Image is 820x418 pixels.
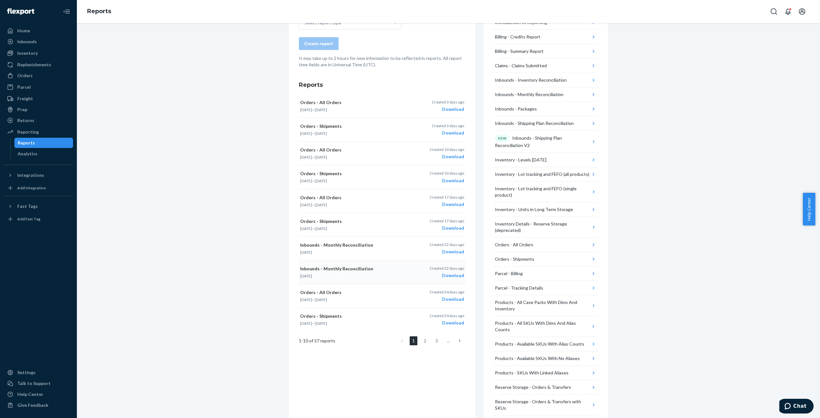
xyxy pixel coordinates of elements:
button: Orders - Shipments [494,252,598,266]
p: Created 22 days ago [430,266,464,271]
div: Billing - Credits Report [495,34,540,40]
div: Inbounds [17,38,37,45]
a: Inventory [4,48,73,58]
ol: breadcrumbs [82,2,116,21]
time: [DATE] [315,202,327,207]
iframe: Opens a widget where you can chat to one of our agents [779,399,814,415]
p: Created 24 days ago [430,313,464,318]
button: Reserve Storage - Orders & Transfers with SKUs [494,395,598,415]
a: Help Center [4,389,73,399]
div: Download [432,130,464,136]
div: Products - Available SKUs With No Aliases [495,355,580,362]
button: Inventory Details - Reserve Storage (deprecated) [494,217,598,238]
span: 1 - 10 of 57 reports [299,338,335,344]
button: Inbounds - Monthly Reconciliation[DATE]Created 22 days agoDownload [299,237,465,260]
div: Prep [17,106,27,113]
button: Inbounds - Monthly Reconciliation [494,87,598,102]
h3: Reports [299,81,465,89]
button: Products - All Case Packs With Dims And Inventory [494,295,598,316]
div: Download [430,296,464,302]
a: Freight [4,94,73,104]
p: — [300,131,408,136]
button: Orders - Shipments[DATE]—[DATE]Created 10 days agoDownload [299,165,465,189]
div: Inbounds - Packages [495,106,537,112]
div: Inventory - Lot tracking and FEFO (all products) [495,171,589,177]
div: Reserve Storage - Orders & Transfers [495,384,571,390]
div: Add Integration [17,185,46,191]
div: Parcel - Tracking Details [495,285,543,291]
p: Created 10 days ago [430,170,464,176]
time: [DATE] [300,107,312,112]
button: Inbounds - Shipping Plan Reconciliation [494,116,598,131]
a: Page 2 [421,336,429,345]
p: Created 17 days ago [430,194,464,200]
button: Open Search Box [767,5,780,18]
a: Settings [4,367,73,378]
div: Inbounds - Inventory Reconciliation [495,77,567,83]
a: Returns [4,115,73,126]
a: Page 3 [433,336,440,345]
a: Prep [4,104,73,115]
p: — [300,154,408,160]
button: Orders - All Orders[DATE]—[DATE]Created 24 days agoDownload [299,284,465,308]
div: Inventory Details - Reserve Storage (deprecated) [495,221,590,234]
time: [DATE] [300,202,312,207]
p: Orders - Shipments [300,313,408,319]
button: Reserve Storage - Orders & Transfers [494,380,598,395]
time: [DATE] [315,226,327,231]
a: Inbounds [4,37,73,47]
time: [DATE] [315,321,327,326]
button: Products - SKUs With Linked Aliases [494,366,598,380]
time: [DATE] [300,274,312,278]
div: Orders - All Orders [495,242,533,248]
p: Created 3 days ago [432,99,464,105]
div: Freight [17,95,33,102]
button: Parcel - Tracking Details [494,281,598,295]
div: Products - All SKUs With Dims And Alias Counts [495,320,590,333]
time: [DATE] [300,250,312,255]
p: Inbounds - Monthly Reconciliation [300,242,408,248]
div: Integrations [17,172,44,178]
button: Orders - All Orders[DATE]—[DATE]Created 3 days agoDownload [299,94,465,118]
button: Claims - Claims Submitted [494,59,598,73]
button: NEWInbounds - Shipping Plan Reconciliation V2 [494,131,598,153]
img: Flexport logo [7,8,34,15]
button: Help Center [803,193,815,225]
button: Inbounds - Monthly Reconciliation[DATE]Created 22 days agoDownload [299,260,465,284]
p: Inbounds - Monthly Reconciliation [300,266,408,272]
div: Download [430,272,464,279]
div: Claims - Claims Submitted [495,62,547,69]
a: Replenishments [4,60,73,70]
a: Reporting [4,127,73,137]
a: Reports [14,138,73,148]
div: Products - All Case Packs With Dims And Inventory [495,299,591,312]
p: Orders - Shipments [300,123,408,129]
button: Orders - All Orders[DATE]—[DATE]Created 17 days agoDownload [299,189,465,213]
p: Created 3 days ago [432,123,464,128]
button: Parcel - Billing [494,266,598,281]
time: [DATE] [300,155,312,160]
button: Orders - All Orders [494,238,598,252]
div: Billing - Summary Report [495,48,544,54]
time: [DATE] [300,131,312,136]
time: [DATE] [300,226,312,231]
p: — [300,321,408,326]
div: Replenishments [17,61,51,68]
p: Orders - All Orders [300,147,408,153]
p: Orders - All Orders [300,194,408,201]
div: Orders - Shipments [495,256,534,262]
div: Help Center [17,391,43,398]
div: Create report [304,40,333,47]
p: — [300,297,408,302]
a: Add Fast Tag [4,214,73,224]
button: Talk to Support [4,378,73,389]
button: Inventory - Lot tracking and FEFO (single product) [494,182,598,202]
a: Parcel [4,82,73,92]
button: Inventory - Lot tracking and FEFO (all products) [494,167,598,182]
p: NEW [498,136,507,141]
button: Billing - Credits Report [494,30,598,44]
button: Orders - Shipments[DATE]—[DATE]Created 24 days agoDownload [299,308,465,331]
div: Inventory - Lot tracking and FEFO (single product) [495,185,590,198]
button: Products - All SKUs With Dims And Alias Counts [494,316,598,337]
